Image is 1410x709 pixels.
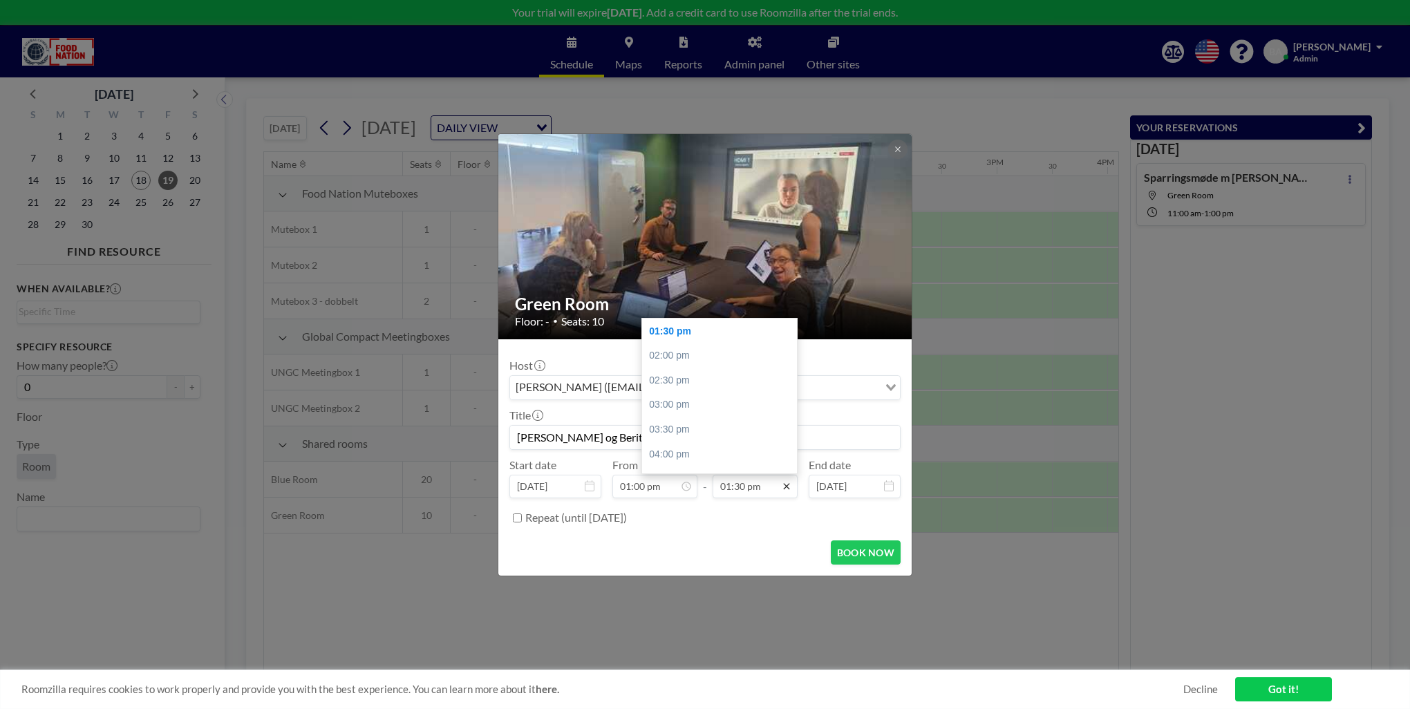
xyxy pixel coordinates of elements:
button: BOOK NOW [831,540,901,565]
div: 03:00 pm [642,393,804,417]
div: 04:30 pm [642,466,804,491]
a: Got it! [1235,677,1332,701]
label: Host [509,359,544,372]
label: Title [509,408,542,422]
div: 02:30 pm [642,368,804,393]
span: Seats: 10 [561,314,604,328]
div: 03:30 pm [642,417,804,442]
input: Search for option [798,379,877,397]
span: [PERSON_NAME] ([EMAIL_ADDRESS][DOMAIN_NAME]) [513,379,797,397]
span: Floor: - [515,314,549,328]
div: 01:30 pm [642,319,804,344]
label: Start date [509,458,556,472]
div: 02:00 pm [642,343,804,368]
span: Roomzilla requires cookies to work properly and provide you with the best experience. You can lea... [21,683,1183,696]
div: Search for option [510,376,900,399]
label: Repeat (until [DATE]) [525,511,627,524]
label: End date [809,458,851,472]
h2: Green Room [515,294,896,314]
a: here. [536,683,559,695]
span: • [553,316,558,326]
input: Berit's reservation [510,426,900,449]
a: Decline [1183,683,1218,696]
label: From [612,458,638,472]
span: - [703,463,707,493]
div: 04:00 pm [642,442,804,467]
img: 537.jpeg [498,81,913,392]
